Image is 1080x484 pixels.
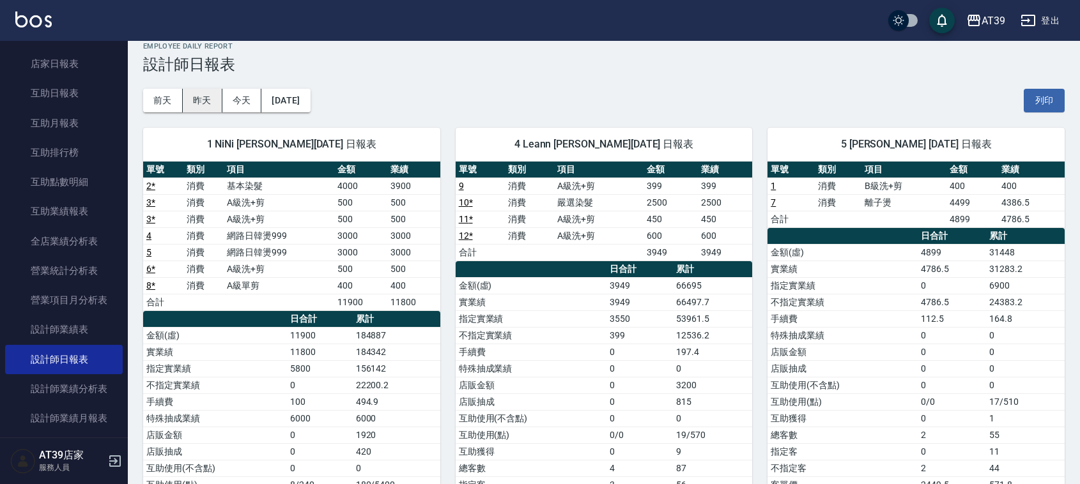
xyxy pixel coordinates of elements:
[224,277,334,294] td: A級單剪
[673,277,752,294] td: 66695
[143,443,287,460] td: 店販抽成
[353,360,440,377] td: 156142
[5,109,123,138] a: 互助月報表
[768,211,814,227] td: 合計
[5,345,123,374] a: 設計師日報表
[986,244,1065,261] td: 31448
[673,410,752,427] td: 0
[143,56,1065,73] h3: 設計師日報表
[143,89,183,112] button: 前天
[456,327,606,344] td: 不指定實業績
[768,410,918,427] td: 互助獲得
[918,427,986,443] td: 2
[768,344,918,360] td: 店販金額
[387,162,440,178] th: 業績
[815,162,861,178] th: 類別
[606,294,673,310] td: 3949
[768,393,918,410] td: 互助使用(點)
[287,360,353,377] td: 5800
[768,310,918,327] td: 手續費
[287,311,353,328] th: 日合計
[5,256,123,285] a: 營業統計分析表
[768,360,918,377] td: 店販抽成
[815,178,861,194] td: 消費
[143,393,287,410] td: 手續費
[961,8,1010,34] button: AT39
[673,393,752,410] td: 815
[673,443,752,460] td: 9
[334,227,387,244] td: 3000
[946,162,998,178] th: 金額
[986,427,1065,443] td: 55
[143,327,287,344] td: 金額(虛)
[998,194,1065,211] td: 4386.5
[5,167,123,197] a: 互助點數明細
[673,310,752,327] td: 53961.5
[946,194,998,211] td: 4499
[183,178,224,194] td: 消費
[698,227,752,244] td: 600
[143,162,183,178] th: 單號
[334,178,387,194] td: 4000
[387,211,440,227] td: 500
[768,277,918,294] td: 指定實業績
[505,178,554,194] td: 消費
[698,244,752,261] td: 3949
[986,443,1065,460] td: 11
[5,285,123,315] a: 營業項目月分析表
[644,227,698,244] td: 600
[334,277,387,294] td: 400
[224,194,334,211] td: A級洗+剪
[387,178,440,194] td: 3900
[456,244,505,261] td: 合計
[1015,9,1065,33] button: 登出
[183,277,224,294] td: 消費
[673,344,752,360] td: 197.4
[986,460,1065,476] td: 44
[986,410,1065,427] td: 1
[606,427,673,443] td: 0/0
[673,360,752,377] td: 0
[768,443,918,460] td: 指定客
[644,211,698,227] td: 450
[39,462,104,473] p: 服務人員
[768,294,918,310] td: 不指定實業績
[644,178,698,194] td: 399
[768,261,918,277] td: 實業績
[456,393,606,410] td: 店販抽成
[606,360,673,377] td: 0
[456,310,606,327] td: 指定實業績
[986,228,1065,245] th: 累計
[861,194,946,211] td: 離子燙
[353,393,440,410] td: 494.9
[986,360,1065,377] td: 0
[606,344,673,360] td: 0
[387,194,440,211] td: 500
[918,377,986,393] td: 0
[143,410,287,427] td: 特殊抽成業績
[505,162,554,178] th: 類別
[986,310,1065,327] td: 164.8
[918,261,986,277] td: 4786.5
[353,311,440,328] th: 累計
[918,228,986,245] th: 日合計
[456,344,606,360] td: 手續費
[918,410,986,427] td: 0
[224,227,334,244] td: 網路日韓燙999
[861,162,946,178] th: 項目
[606,393,673,410] td: 0
[606,443,673,460] td: 0
[771,181,776,191] a: 1
[158,138,425,151] span: 1 NiNi [PERSON_NAME][DATE] 日報表
[183,227,224,244] td: 消費
[334,211,387,227] td: 500
[998,178,1065,194] td: 400
[554,194,644,211] td: 嚴選染髮
[815,194,861,211] td: 消費
[387,277,440,294] td: 400
[287,443,353,460] td: 0
[456,427,606,443] td: 互助使用(點)
[644,194,698,211] td: 2500
[143,344,287,360] td: 實業績
[929,8,955,33] button: save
